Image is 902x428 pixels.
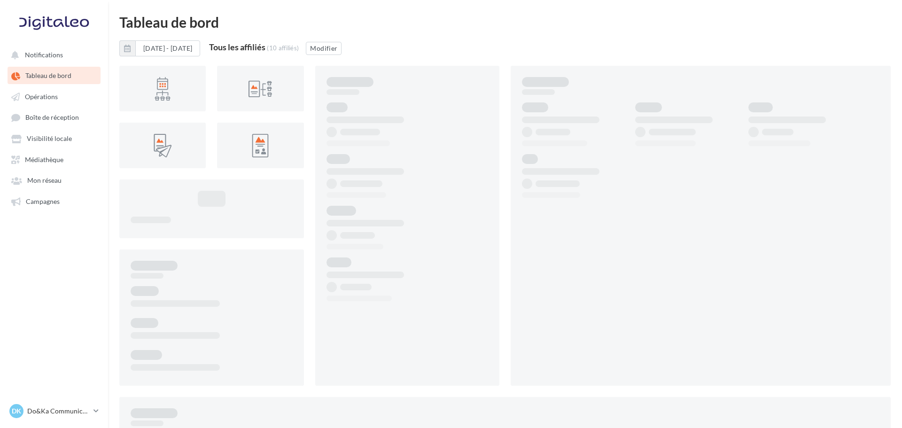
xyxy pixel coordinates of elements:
[135,40,200,56] button: [DATE] - [DATE]
[12,406,21,416] span: DK
[267,44,299,52] div: (10 affiliés)
[25,93,58,101] span: Opérations
[119,15,891,29] div: Tableau de bord
[8,402,101,420] a: DK Do&Ka Communication
[25,156,63,163] span: Médiathèque
[26,197,60,205] span: Campagnes
[25,114,79,122] span: Boîte de réception
[27,177,62,185] span: Mon réseau
[6,67,102,84] a: Tableau de bord
[6,109,102,126] a: Boîte de réception
[6,130,102,147] a: Visibilité locale
[25,51,63,59] span: Notifications
[27,406,90,416] p: Do&Ka Communication
[6,46,99,63] button: Notifications
[6,151,102,168] a: Médiathèque
[25,72,71,80] span: Tableau de bord
[306,42,342,55] button: Modifier
[209,43,265,51] div: Tous les affiliés
[6,171,102,188] a: Mon réseau
[6,88,102,105] a: Opérations
[27,135,72,143] span: Visibilité locale
[119,40,200,56] button: [DATE] - [DATE]
[6,193,102,210] a: Campagnes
